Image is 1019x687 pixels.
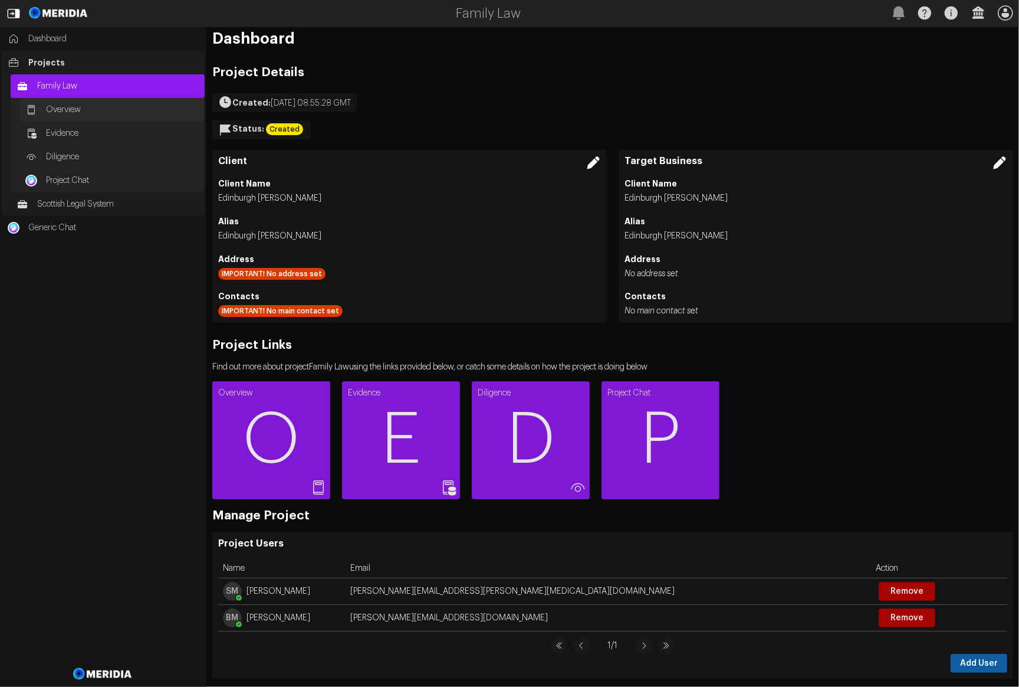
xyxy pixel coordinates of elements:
div: IMPORTANT! No address set [218,268,326,280]
h4: Alias [624,215,1007,227]
h3: Target Business [624,155,1007,167]
span: [DATE] 08:55:28 GMT [271,99,351,107]
h3: Client [218,155,601,167]
h4: Address [624,253,1007,265]
span: [PERSON_NAME] [246,612,310,624]
span: D [472,405,590,476]
span: Overview [46,104,199,116]
div: Action [876,559,1002,578]
a: DiligenceD [472,381,590,499]
td: [PERSON_NAME][EMAIL_ADDRESS][DOMAIN_NAME] [346,605,871,632]
li: Edinburgh [PERSON_NAME] [218,192,601,204]
h4: Alias [218,215,601,227]
button: Add User [951,654,1007,673]
li: Edinburgh [PERSON_NAME] [218,230,601,242]
h3: Project Users [218,538,1007,549]
span: Generic Chat [28,222,199,234]
span: BM [223,609,242,627]
h2: Project Details [212,67,357,78]
span: Diligence [46,151,199,163]
h2: Manage Project [212,510,310,522]
span: Scottish Legal System [37,198,199,210]
a: Evidence [19,122,205,145]
a: Generic ChatGeneric Chat [2,216,205,240]
a: Family Law [11,74,205,98]
strong: Status: [232,125,264,133]
span: SM [223,582,242,601]
a: Project ChatP [601,381,719,499]
a: Scottish Legal System [11,192,205,216]
div: available [236,621,242,627]
div: Name [223,559,341,578]
td: [PERSON_NAME][EMAIL_ADDRESS][PERSON_NAME][MEDICAL_DATA][DOMAIN_NAME] [346,578,871,605]
span: Blair Mackay [223,609,242,627]
span: E [342,405,460,476]
h2: Project Links [212,339,647,351]
span: Project Chat [46,175,199,187]
button: Remove [879,609,935,627]
li: Edinburgh [PERSON_NAME] [624,230,1007,242]
span: Projects [28,57,199,68]
span: Evidence [46,127,199,139]
img: Project Chat [25,175,37,187]
svg: Created On [218,95,232,109]
a: Diligence [19,145,205,169]
h4: Client Name [218,178,601,189]
span: O [212,405,330,476]
a: Overview [19,98,205,122]
h4: Client Name [624,178,1007,189]
span: [PERSON_NAME] [246,585,310,597]
h4: Contacts [218,290,601,302]
i: No address set [624,270,678,278]
a: Dashboard [2,27,205,51]
img: Meridia Logo [71,661,134,687]
span: Scott Mackay [223,582,242,601]
span: Family Law [37,80,199,92]
button: Remove [879,582,935,601]
h4: Contacts [624,290,1007,302]
strong: Created: [232,99,271,107]
i: No main contact set [624,307,698,315]
img: Generic Chat [8,222,19,234]
h1: Dashboard [212,33,1013,45]
span: 1 / 1 [596,637,630,654]
li: Edinburgh [PERSON_NAME] [624,192,1007,204]
div: IMPORTANT! No main contact set [218,305,343,317]
span: P [601,405,719,476]
div: available [236,595,242,601]
a: Project ChatProject Chat [19,169,205,192]
div: Created [266,123,303,135]
p: Find out more about project Family Law using the links provided below, or catch some details on h... [212,361,647,373]
div: Email [350,559,866,578]
a: OverviewO [212,381,330,499]
a: EvidenceE [342,381,460,499]
span: Dashboard [28,33,199,45]
a: Projects [2,51,205,74]
h4: Address [218,253,601,265]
